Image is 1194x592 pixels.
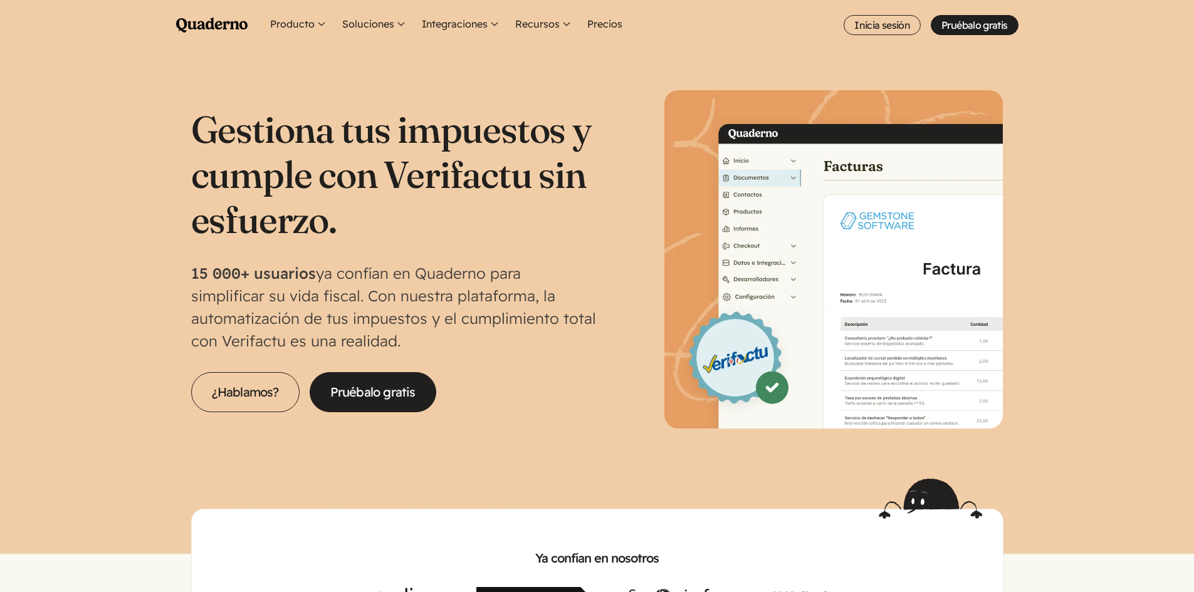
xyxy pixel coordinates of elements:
[191,106,597,242] h1: Gestiona tus impuestos y cumple con Verifactu sin esfuerzo.
[310,372,436,412] a: Pruébalo gratis
[664,90,1003,428] img: Interfaz de Quaderno mostrando la página Factura con el distintivo Verifactu
[212,549,983,567] h2: Ya confían en nosotros
[191,372,300,412] a: ¿Hablamos?
[191,262,597,352] p: ya confían en Quaderno para simplificar su vida fiscal. Con nuestra plataforma, la automatización...
[191,264,316,283] strong: 15 000+ usuarios
[931,15,1018,35] a: Pruébalo gratis
[844,15,921,35] a: Inicia sesión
